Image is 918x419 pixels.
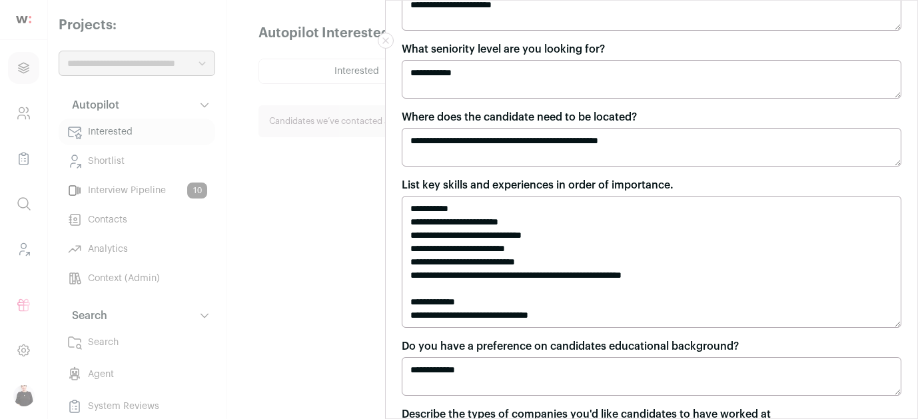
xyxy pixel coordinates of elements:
label: Do you have a preference on candidates educational background? [402,338,739,354]
label: List key skills and experiences in order of importance. [402,177,674,193]
button: Close modal [378,33,394,49]
label: What seniority level are you looking for? [402,41,605,57]
label: Where does the candidate need to be located? [402,109,637,125]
